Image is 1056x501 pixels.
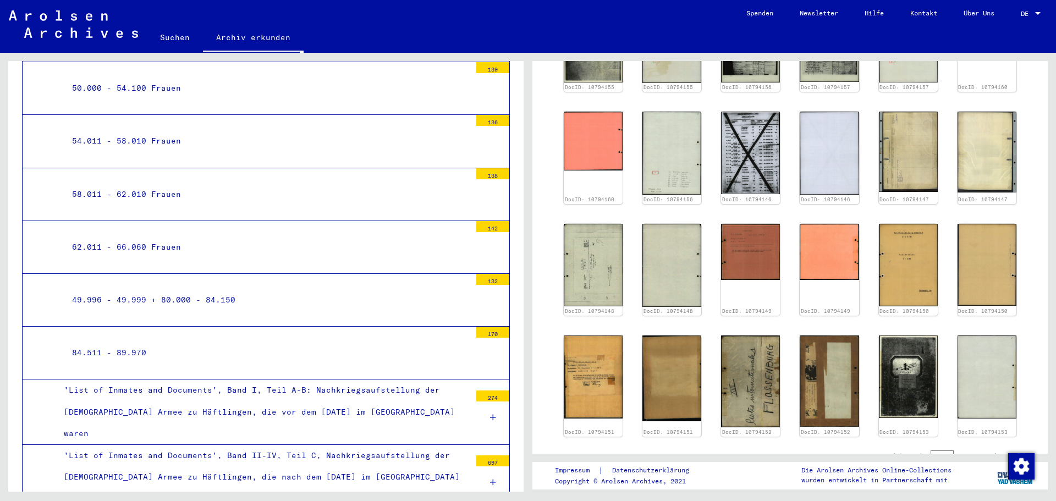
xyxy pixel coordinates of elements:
[555,476,702,486] p: Copyright © Arolsen Archives, 2021
[476,62,509,73] div: 139
[801,465,952,475] p: Die Arolsen Archives Online-Collections
[643,308,693,314] a: DocID: 10794148
[64,289,471,311] div: 49.996 - 49.999 + 80.000 - 84.150
[958,335,1016,419] img: 002.jpg
[722,84,772,90] a: DocID: 10794156
[476,455,509,466] div: 697
[879,308,929,314] a: DocID: 10794150
[64,236,471,258] div: 62.011 - 66.060 Frauen
[800,335,859,427] img: 002.jpg
[995,461,1036,489] img: yv_logo.png
[909,445,931,467] button: Previous page
[1021,10,1033,18] span: DE
[642,112,701,194] img: 002.jpg
[986,445,1008,467] button: Next page
[64,342,471,364] div: 84.511 - 89.970
[476,274,509,285] div: 132
[722,308,772,314] a: DocID: 10794149
[721,112,780,194] img: 001.jpg
[643,429,693,435] a: DocID: 10794151
[721,224,780,280] img: 001.jpg
[643,196,693,202] a: DocID: 10794156
[476,115,509,126] div: 136
[887,445,909,467] button: First page
[565,429,614,435] a: DocID: 10794151
[565,84,614,90] a: DocID: 10794155
[801,84,850,90] a: DocID: 10794157
[564,335,623,418] img: 001.jpg
[879,112,938,192] img: 001.jpg
[721,335,780,427] img: 001.jpg
[555,465,598,476] a: Impressum
[879,335,938,418] img: 001.jpg
[879,429,929,435] a: DocID: 10794153
[958,308,1008,314] a: DocID: 10794150
[801,475,952,485] p: wurden entwickelt in Partnerschaft mit
[9,10,138,38] img: Arolsen_neg.svg
[642,224,701,307] img: 002.jpg
[1008,453,1035,480] img: Zustimmung ändern
[958,112,1016,192] img: 002.jpg
[565,196,614,202] a: DocID: 10794160
[1008,453,1034,479] div: Zustimmung ändern
[958,196,1008,202] a: DocID: 10794147
[476,390,509,401] div: 274
[564,112,623,170] img: 002.jpg
[958,84,1008,90] a: DocID: 10794160
[643,84,693,90] a: DocID: 10794155
[564,224,623,307] img: 001.jpg
[476,327,509,338] div: 170
[203,24,304,53] a: Archiv erkunden
[64,78,471,99] div: 50.000 - 54.100 Frauen
[476,168,509,179] div: 138
[722,196,772,202] a: DocID: 10794146
[800,112,859,195] img: 002.jpg
[642,335,701,421] img: 002.jpg
[801,196,850,202] a: DocID: 10794146
[565,308,614,314] a: DocID: 10794148
[931,451,986,461] div: of 8
[64,130,471,152] div: 54.011 - 58.010 Frauen
[56,379,471,444] div: 'List of Inmates and Documents', Band I, Teil A-B: Nachkriegsaufstellung der [DEMOGRAPHIC_DATA] A...
[476,221,509,232] div: 142
[801,429,850,435] a: DocID: 10794152
[722,429,772,435] a: DocID: 10794152
[879,84,929,90] a: DocID: 10794157
[555,465,702,476] div: |
[1008,445,1030,467] button: Last page
[64,184,471,205] div: 58.011 - 62.010 Frauen
[958,429,1008,435] a: DocID: 10794153
[879,196,929,202] a: DocID: 10794147
[819,452,869,461] div: 1 – 30 of 234
[603,465,702,476] a: Datenschutzerklärung
[147,24,203,51] a: Suchen
[801,308,850,314] a: DocID: 10794149
[800,224,859,280] img: 002.jpg
[879,224,938,307] img: 001.jpg
[958,224,1016,306] img: 002.jpg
